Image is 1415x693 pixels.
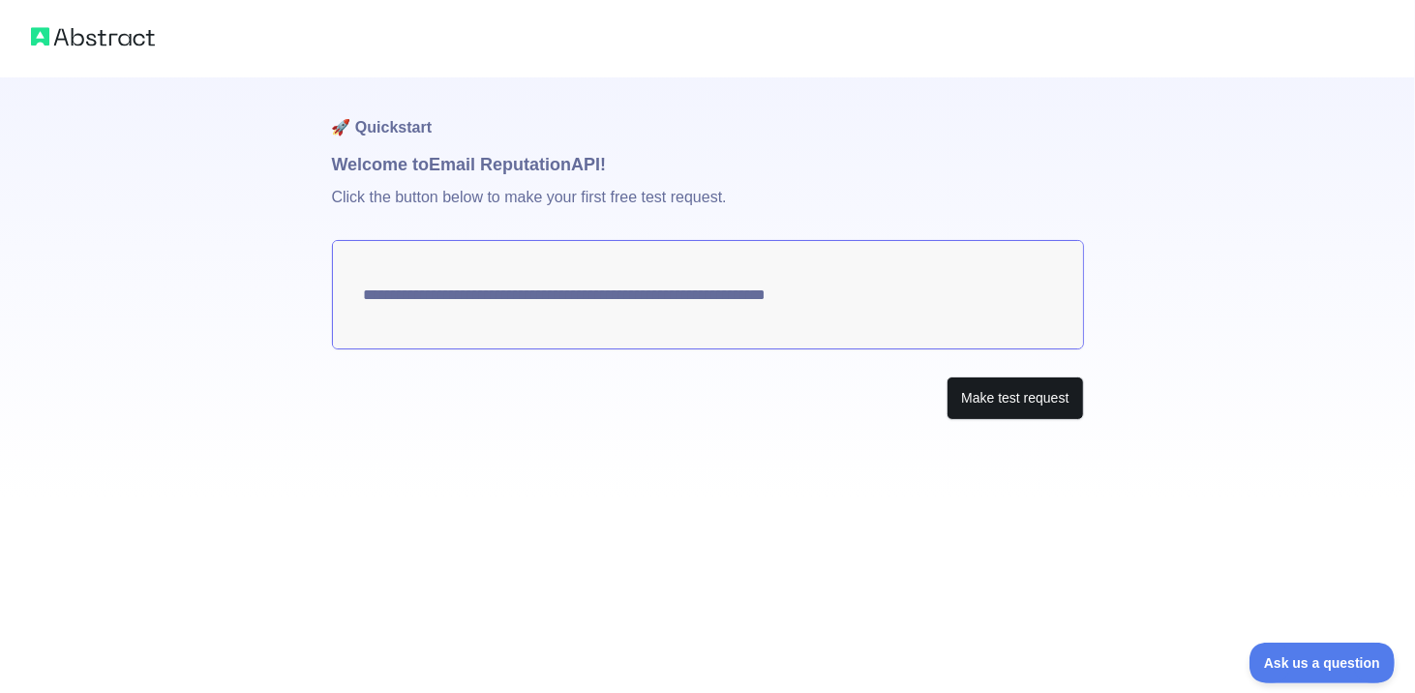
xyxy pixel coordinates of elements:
[947,377,1083,420] button: Make test request
[1249,643,1396,683] iframe: Toggle Customer Support
[332,77,1084,151] h1: 🚀 Quickstart
[332,151,1084,178] h1: Welcome to Email Reputation API!
[31,23,155,50] img: Abstract logo
[332,178,1084,240] p: Click the button below to make your first free test request.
